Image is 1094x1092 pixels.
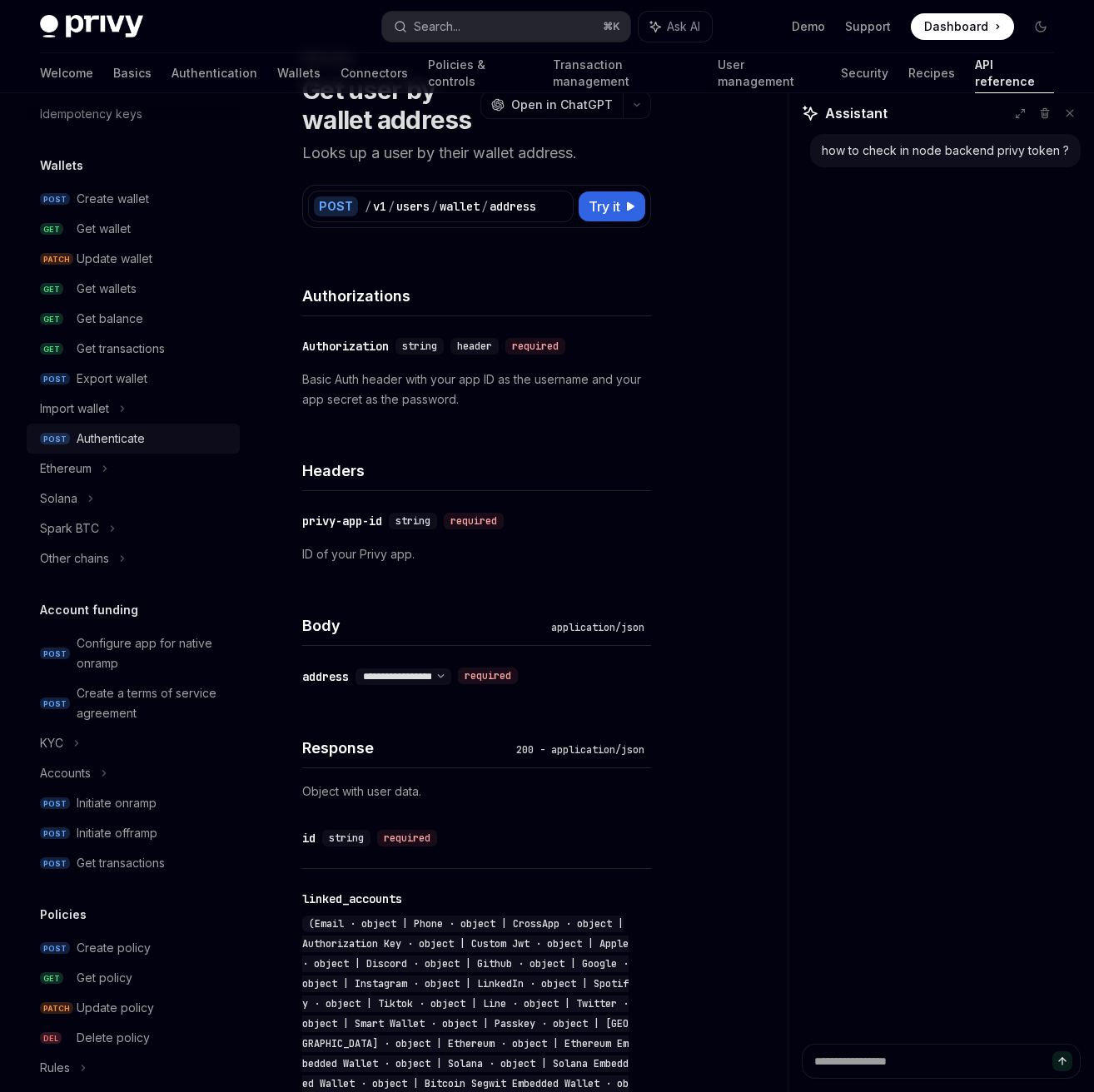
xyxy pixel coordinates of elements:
div: users [396,198,430,215]
div: linked_accounts [302,891,402,907]
div: / [481,198,488,215]
span: POST [40,857,70,870]
div: required [377,830,437,846]
div: Get wallet [77,219,131,239]
div: Accounts [40,763,91,783]
h5: Wallets [40,156,83,176]
div: Update wallet [77,249,152,269]
button: Try it [579,191,645,221]
div: Initiate offramp [77,823,157,843]
span: Assistant [825,103,888,123]
a: POSTCreate policy [27,933,240,963]
a: POSTExport wallet [27,364,240,394]
div: Initiate onramp [77,793,157,813]
a: Basics [113,53,152,93]
span: POST [40,827,70,840]
a: POSTCreate wallet [27,184,240,214]
div: required [444,513,504,529]
span: POST [40,433,70,445]
span: DEL [40,1032,62,1045]
a: GETGet wallet [27,214,240,244]
span: string [395,514,430,528]
img: dark logo [40,15,143,38]
div: Other chains [40,548,109,568]
a: POSTCreate a terms of service agreement [27,678,240,728]
div: Get transactions [77,339,165,359]
a: DELDelete policy [27,1023,240,1053]
span: POST [40,648,70,660]
div: Solana [40,489,77,509]
div: Authorization [302,338,389,355]
p: Object with user data. [302,782,651,802]
h5: Account funding [40,600,138,620]
p: Looks up a user by their wallet address. [302,141,651,165]
div: id [302,830,316,846]
span: POST [40,697,70,710]
div: application/json [545,619,651,636]
span: POST [40,193,70,206]
div: wallet [440,198,480,215]
div: / [365,198,371,215]
div: address [490,198,536,215]
span: GET [40,223,63,236]
button: Search...⌘K [382,12,629,42]
span: string [329,831,364,845]
div: Search... [414,17,460,37]
a: GETGet wallets [27,274,240,304]
div: Get transactions [77,853,165,873]
a: Security [841,53,888,93]
button: Ask AI [639,12,712,42]
span: GET [40,972,63,985]
div: Spark BTC [40,519,99,539]
div: Import wallet [40,399,109,419]
div: Get policy [77,968,132,988]
a: GETGet transactions [27,334,240,364]
div: Update policy [77,998,154,1018]
a: User management [718,53,821,93]
a: Welcome [40,53,93,93]
span: POST [40,797,70,810]
div: 200 - application/json [510,742,651,758]
h5: Policies [40,905,87,925]
a: GETGet balance [27,304,240,334]
div: address [302,668,349,685]
a: PATCHUpdate wallet [27,244,240,274]
a: PATCHUpdate policy [27,993,240,1023]
div: Ethereum [40,459,92,479]
span: GET [40,283,63,295]
div: Delete policy [77,1028,150,1048]
h4: Response [302,737,510,759]
div: Get balance [77,309,143,329]
div: Authenticate [77,429,145,449]
div: required [458,668,518,684]
a: Policies & controls [428,53,533,93]
span: header [457,340,492,353]
a: POSTConfigure app for native onramp [27,628,240,678]
div: Rules [40,1058,70,1078]
a: GETGet policy [27,963,240,993]
span: Open in ChatGPT [511,97,613,113]
div: Get wallets [77,279,137,299]
div: Create a terms of service agreement [77,683,230,723]
span: Ask AI [667,18,700,35]
span: PATCH [40,1002,73,1015]
div: Create policy [77,938,151,958]
div: / [431,198,438,215]
span: GET [40,313,63,325]
span: POST [40,373,70,385]
h4: Body [302,614,545,637]
div: v1 [373,198,386,215]
a: Demo [792,18,825,35]
h4: Headers [302,459,651,482]
button: Toggle dark mode [1027,13,1054,40]
span: string [402,340,437,353]
a: POSTAuthenticate [27,424,240,454]
a: POSTInitiate offramp [27,818,240,848]
div: required [505,338,565,355]
div: Export wallet [77,369,147,389]
a: Connectors [341,53,408,93]
a: POSTGet transactions [27,848,240,878]
a: Authentication [172,53,257,93]
div: Create wallet [77,189,149,209]
div: Configure app for native onramp [77,633,230,673]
